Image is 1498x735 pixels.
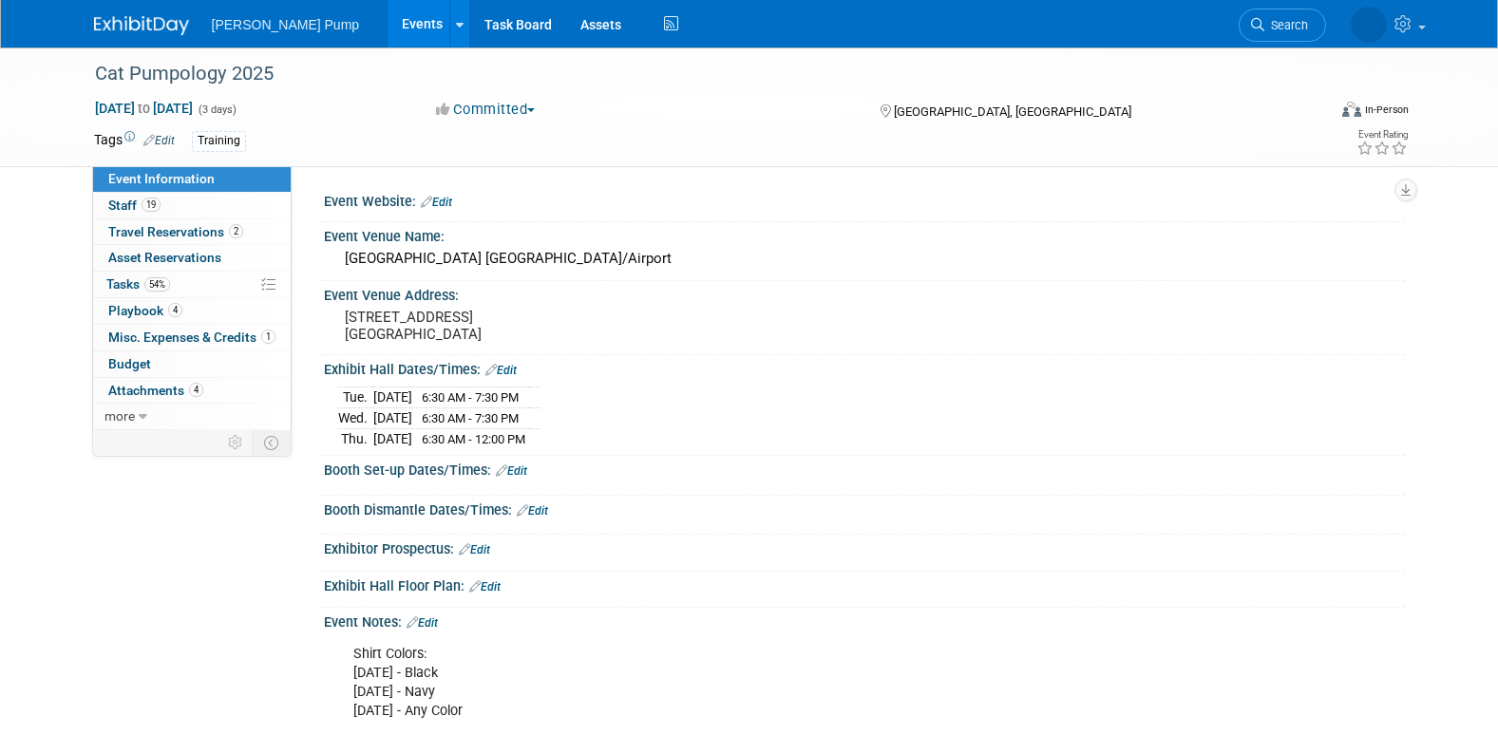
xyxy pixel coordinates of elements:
[144,277,170,292] span: 54%
[324,456,1405,481] div: Booth Set-up Dates/Times:
[135,101,153,116] span: to
[108,383,203,398] span: Attachments
[88,57,1298,91] div: Cat Pumpology 2025
[324,608,1405,632] div: Event Notes:
[108,171,215,186] span: Event Information
[338,428,373,448] td: Thu.
[422,432,525,446] span: 6:30 AM - 12:00 PM
[1351,7,1387,43] img: Ryan McHugh
[345,309,753,343] pre: [STREET_ADDRESS] [GEOGRAPHIC_DATA]
[108,198,161,213] span: Staff
[108,356,151,371] span: Budget
[93,378,291,404] a: Attachments4
[142,198,161,212] span: 19
[108,250,221,265] span: Asset Reservations
[496,464,527,478] a: Edit
[261,330,275,344] span: 1
[108,224,243,239] span: Travel Reservations
[93,245,291,271] a: Asset Reservations
[459,543,490,556] a: Edit
[94,100,194,117] span: [DATE] [DATE]
[189,383,203,397] span: 4
[324,281,1405,305] div: Event Venue Address:
[93,404,291,429] a: more
[421,196,452,209] a: Edit
[324,496,1405,520] div: Booth Dismantle Dates/Times:
[485,364,517,377] a: Edit
[429,100,542,120] button: Committed
[168,303,182,317] span: 4
[192,131,246,151] div: Training
[104,408,135,424] span: more
[1364,103,1409,117] div: In-Person
[373,428,412,448] td: [DATE]
[93,166,291,192] a: Event Information
[407,616,438,630] a: Edit
[1342,102,1361,117] img: Format-Inperson.png
[212,17,360,32] span: [PERSON_NAME] Pump
[338,408,373,429] td: Wed.
[517,504,548,518] a: Edit
[143,134,175,147] a: Edit
[108,303,182,318] span: Playbook
[324,355,1405,380] div: Exhibit Hall Dates/Times:
[338,244,1391,273] div: [GEOGRAPHIC_DATA] [GEOGRAPHIC_DATA]/Airport
[108,330,275,345] span: Misc. Expenses & Credits
[1239,9,1326,42] a: Search
[252,430,291,455] td: Toggle Event Tabs
[422,411,519,425] span: 6:30 AM - 7:30 PM
[93,219,291,245] a: Travel Reservations2
[93,193,291,218] a: Staff19
[94,130,175,152] td: Tags
[197,104,237,116] span: (3 days)
[894,104,1131,119] span: [GEOGRAPHIC_DATA], [GEOGRAPHIC_DATA]
[373,387,412,408] td: [DATE]
[1356,130,1408,140] div: Event Rating
[373,408,412,429] td: [DATE]
[1214,99,1410,127] div: Event Format
[94,16,189,35] img: ExhibitDay
[219,430,253,455] td: Personalize Event Tab Strip
[422,390,519,405] span: 6:30 AM - 7:30 PM
[93,272,291,297] a: Tasks54%
[338,387,373,408] td: Tue.
[93,298,291,324] a: Playbook4
[106,276,170,292] span: Tasks
[1264,18,1308,32] span: Search
[229,224,243,238] span: 2
[324,222,1405,246] div: Event Venue Name:
[324,535,1405,559] div: Exhibitor Prospectus:
[324,187,1405,212] div: Event Website:
[93,351,291,377] a: Budget
[93,325,291,350] a: Misc. Expenses & Credits1
[469,580,501,594] a: Edit
[324,572,1405,596] div: Exhibit Hall Floor Plan:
